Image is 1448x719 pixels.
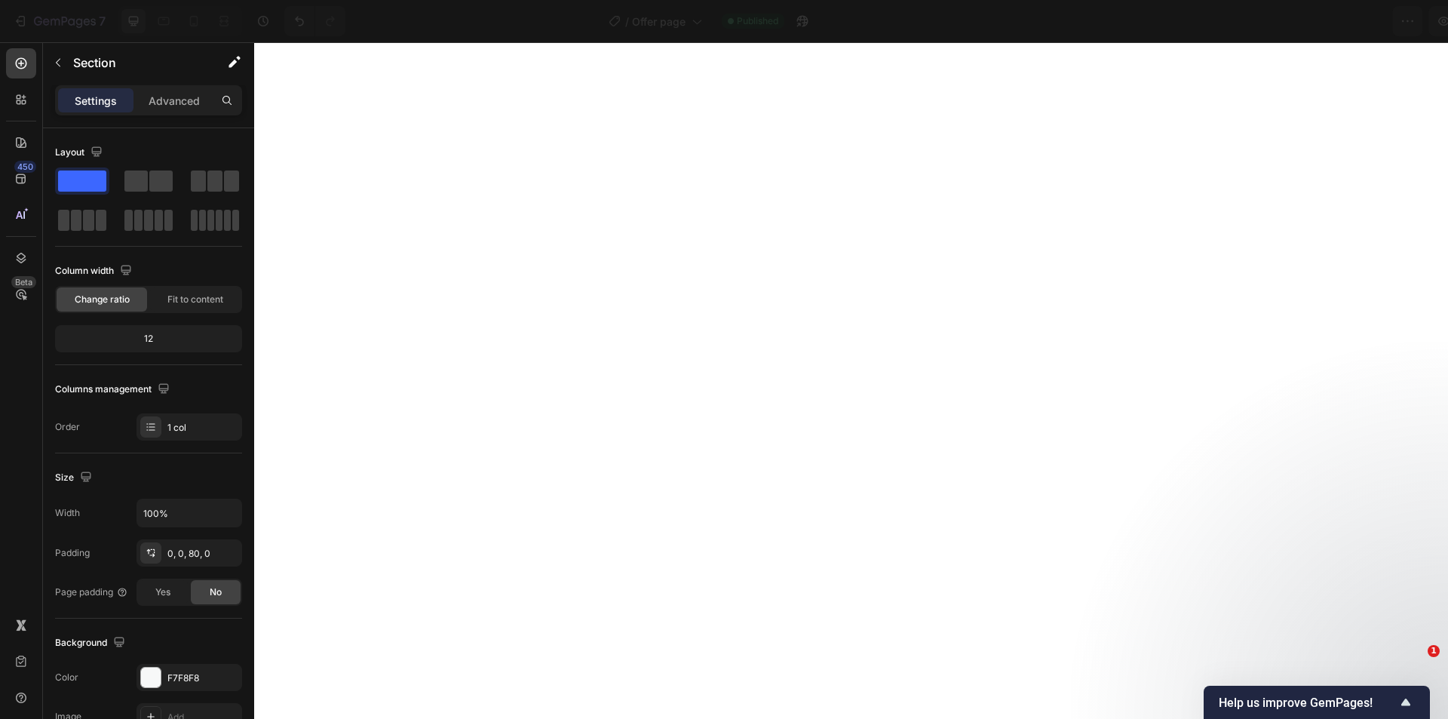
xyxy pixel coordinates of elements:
[55,671,78,684] div: Color
[1146,14,1252,29] span: 3 products assigned
[1361,14,1398,29] div: Publish
[55,261,135,281] div: Column width
[73,54,197,72] p: Section
[58,328,239,349] div: 12
[99,12,106,30] p: 7
[210,585,222,599] span: No
[1397,668,1433,704] iframe: Intercom live chat
[55,468,95,488] div: Size
[75,93,117,109] p: Settings
[1219,696,1397,710] span: Help us improve GemPages!
[1305,15,1330,28] span: Save
[1428,645,1440,657] span: 1
[55,633,128,653] div: Background
[167,421,238,435] div: 1 col
[137,499,241,527] input: Auto
[1348,6,1411,36] button: Publish
[55,506,80,520] div: Width
[625,14,629,29] span: /
[254,42,1448,719] iframe: Design area
[55,546,90,560] div: Padding
[55,420,80,434] div: Order
[1133,6,1286,36] button: 3 products assigned
[149,93,200,109] p: Advanced
[737,14,778,28] span: Published
[167,293,223,306] span: Fit to content
[155,585,170,599] span: Yes
[55,143,106,163] div: Layout
[632,14,686,29] span: Offer page
[1219,693,1415,711] button: Show survey - Help us improve GemPages!
[284,6,345,36] div: Undo/Redo
[167,547,238,561] div: 0, 0, 80, 0
[55,585,128,599] div: Page padding
[1292,6,1342,36] button: Save
[55,379,173,400] div: Columns management
[14,161,36,173] div: 450
[11,276,36,288] div: Beta
[75,293,130,306] span: Change ratio
[6,6,112,36] button: 7
[167,671,238,685] div: F7F8F8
